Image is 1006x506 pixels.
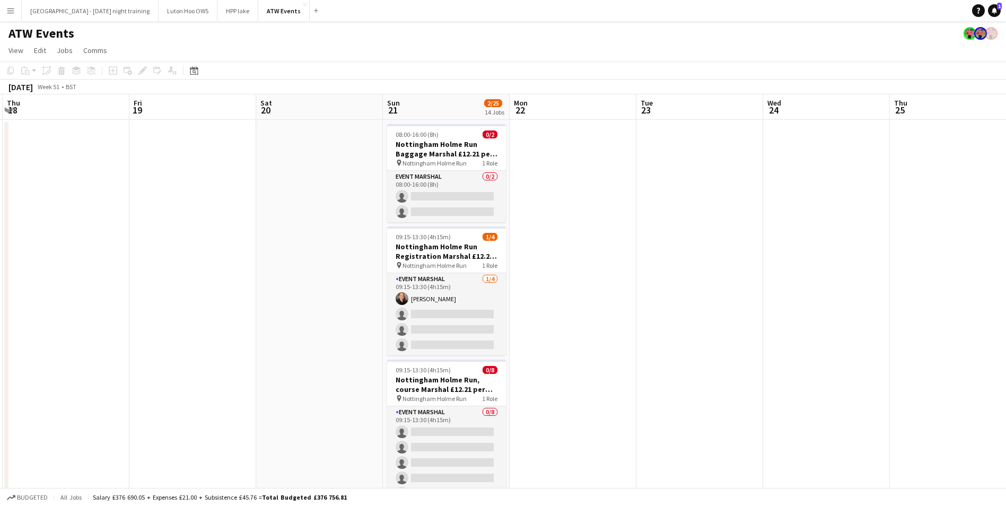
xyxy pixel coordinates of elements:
a: 1 [988,4,1001,17]
app-user-avatar: ATW Racemakers [964,27,976,40]
span: View [8,46,23,55]
span: Sat [260,98,272,108]
span: 1 Role [482,261,497,269]
a: Comms [79,43,111,57]
span: Nottingham Holme Run [403,159,467,167]
span: Week 51 [35,83,62,91]
button: Budgeted [5,492,49,503]
span: Thu [7,98,20,108]
div: BST [66,83,76,91]
div: 14 Jobs [485,108,504,116]
span: 24 [766,104,781,116]
button: Luton Hoo OWS [159,1,217,21]
h3: Nottingham Holme Run Registration Marshal £12.21 per hour if over 21 [387,242,506,261]
span: 1/4 [483,233,497,241]
app-card-role: Event Marshal0/208:00-16:00 (8h) [387,171,506,222]
span: Sun [387,98,400,108]
span: Jobs [57,46,73,55]
span: Edit [34,46,46,55]
span: 23 [639,104,653,116]
h1: ATW Events [8,25,74,41]
span: Wed [767,98,781,108]
app-job-card: 09:15-13:30 (4h15m)1/4Nottingham Holme Run Registration Marshal £12.21 per hour if over 21 Nottin... [387,226,506,355]
span: 20 [259,104,272,116]
app-card-role: Event Marshal1/409:15-13:30 (4h15m)[PERSON_NAME] [387,273,506,355]
app-user-avatar: ATW Racemakers [974,27,987,40]
span: 09:15-13:30 (4h15m) [396,233,451,241]
span: 08:00-16:00 (8h) [396,130,439,138]
span: 0/8 [483,366,497,374]
div: Salary £376 690.05 + Expenses £21.00 + Subsistence £45.76 = [93,493,347,501]
a: Jobs [53,43,77,57]
span: 0/2 [483,130,497,138]
span: 19 [132,104,142,116]
span: Total Budgeted £376 756.81 [262,493,347,501]
app-job-card: 08:00-16:00 (8h)0/2Nottingham Holme Run Baggage Marshal £12.21 per hour if over 21 Nottingham Hol... [387,124,506,222]
button: HPP lake [217,1,258,21]
span: Budgeted [17,494,48,501]
span: Comms [83,46,107,55]
a: Edit [30,43,50,57]
span: 22 [512,104,528,116]
span: 1 [997,3,1002,10]
a: View [4,43,28,57]
span: 25 [893,104,907,116]
div: [DATE] [8,82,33,92]
button: [GEOGRAPHIC_DATA] - [DATE] night training [22,1,159,21]
h3: Nottingham Holme Run, course Marshal £12.21 per hour if over 21 [387,375,506,394]
h3: Nottingham Holme Run Baggage Marshal £12.21 per hour if over 21 [387,139,506,159]
span: Mon [514,98,528,108]
span: 18 [5,104,20,116]
span: Nottingham Holme Run [403,261,467,269]
span: 09:15-13:30 (4h15m) [396,366,451,374]
app-user-avatar: ATW Racemakers [985,27,998,40]
span: 1 Role [482,395,497,403]
span: Nottingham Holme Run [403,395,467,403]
span: 21 [386,104,400,116]
span: 2/25 [484,99,502,107]
span: Tue [641,98,653,108]
span: All jobs [58,493,84,501]
button: ATW Events [258,1,310,21]
span: Fri [134,98,142,108]
span: Thu [894,98,907,108]
span: 1 Role [482,159,497,167]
